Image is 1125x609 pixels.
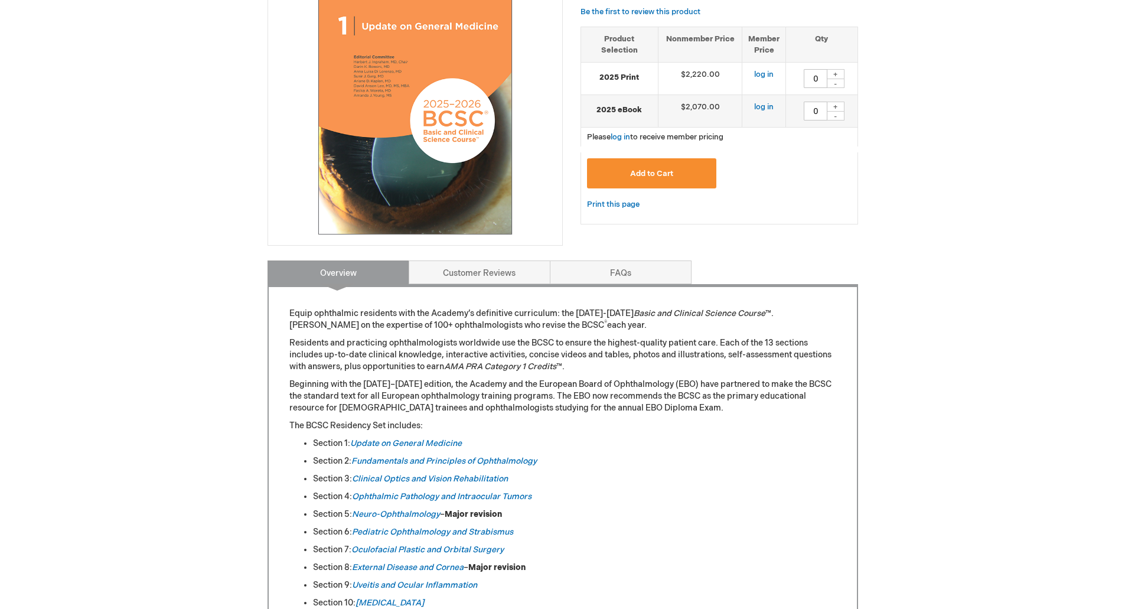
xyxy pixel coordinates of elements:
[352,474,508,484] a: Clinical Optics and Vision Rehabilitation
[289,308,836,331] p: Equip ophthalmic residents with the Academy’s definitive curriculum: the [DATE]-[DATE] ™. [PERSON...
[587,72,652,83] strong: 2025 Print
[742,27,786,62] th: Member Price
[786,27,857,62] th: Qty
[350,438,462,448] a: Update on General Medicine
[550,260,692,284] a: FAQs
[658,27,742,62] th: Nonmember Price
[313,473,836,485] li: Section 3:
[313,597,836,609] li: Section 10:
[587,197,640,212] a: Print this page
[289,420,836,432] p: The BCSC Residency Set includes:
[351,545,504,555] a: Oculofacial Plastic and Orbital Surgery
[754,70,774,79] a: log in
[313,544,836,556] li: Section 7:
[444,362,556,372] em: AMA PRA Category 1 Credits
[351,456,537,466] a: Fundamentals and Principles of Ophthalmology
[268,260,409,284] a: Overview
[289,337,836,373] p: Residents and practicing ophthalmologists worldwide use the BCSC to ensure the highest-quality pa...
[313,491,836,503] li: Section 4:
[804,102,827,121] input: Qty
[604,320,607,327] sup: ®
[445,509,502,519] strong: Major revision
[754,102,774,112] a: log in
[611,132,630,142] a: log in
[352,527,513,537] a: Pediatric Ophthalmology and Strabismus
[658,95,742,128] td: $2,070.00
[634,308,765,318] em: Basic and Clinical Science Course
[827,79,844,88] div: -
[630,169,673,178] span: Add to Cart
[313,579,836,591] li: Section 9:
[313,562,836,574] li: Section 8: –
[581,7,700,17] a: Be the first to review this product
[352,580,477,590] a: Uveitis and Ocular Inflammation
[587,132,723,142] span: Please to receive member pricing
[827,102,844,112] div: +
[313,438,836,450] li: Section 1:
[587,105,652,116] strong: 2025 eBook
[827,111,844,121] div: -
[352,562,464,572] a: External Disease and Cornea
[468,562,526,572] strong: Major revision
[587,158,717,188] button: Add to Cart
[409,260,550,284] a: Customer Reviews
[804,69,827,88] input: Qty
[313,526,836,538] li: Section 6:
[352,509,440,519] a: Neuro-Ophthalmology
[581,27,658,62] th: Product Selection
[658,63,742,95] td: $2,220.00
[356,598,424,608] a: [MEDICAL_DATA]
[313,509,836,520] li: Section 5: –
[352,491,531,501] a: Ophthalmic Pathology and Intraocular Tumors
[313,455,836,467] li: Section 2:
[289,379,836,414] p: Beginning with the [DATE]–[DATE] edition, the Academy and the European Board of Ophthalmology (EB...
[827,69,844,79] div: +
